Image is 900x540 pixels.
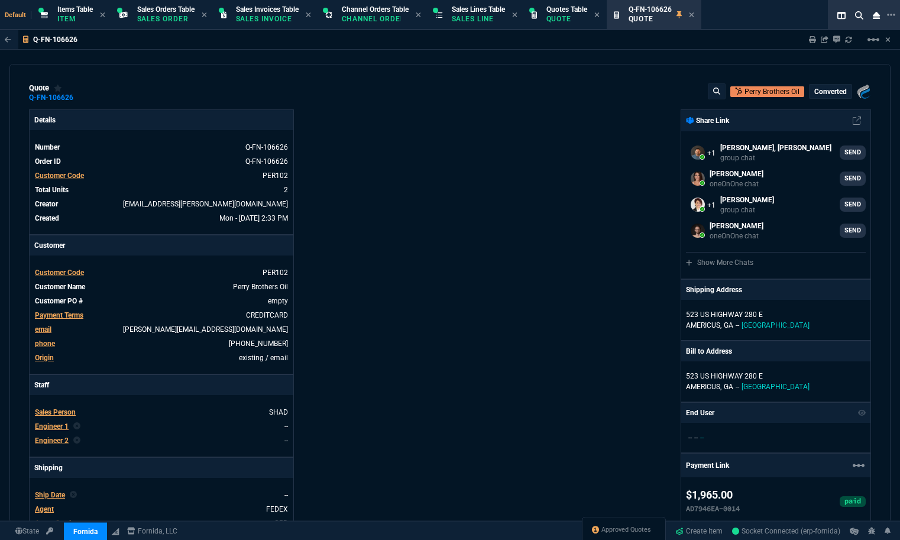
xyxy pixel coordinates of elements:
a: empty [268,297,288,305]
p: [PERSON_NAME], [PERSON_NAME] [720,143,831,153]
a: Origin [35,354,54,362]
span: -- [736,321,739,329]
tr: undefined [34,435,289,447]
nx-icon: Show/Hide End User to Customer [858,408,866,418]
span: See Marketplace Order [245,143,288,151]
a: Create Item [671,522,727,540]
a: fiona.rossi@fornida.com [686,167,866,190]
p: End User [686,408,714,418]
mat-icon: Example home icon [866,33,880,47]
nx-icon: Back to Table [5,35,11,44]
span: AMERICUS, [686,383,721,391]
nx-icon: Split Panels [833,8,850,22]
span: Customer Code [35,172,84,180]
tr: (229) 924-0306 [34,338,289,350]
span: Ship Date [35,491,65,499]
span: -- [688,434,692,442]
span: PER102 [263,269,288,277]
a: -- [284,422,288,431]
p: [PERSON_NAME] [720,195,774,205]
span: Q-FN-106626 [629,5,672,14]
p: converted [814,87,847,96]
span: seti.shadab@fornida.com [123,200,288,208]
nx-icon: Close Tab [689,11,694,20]
tr: undefined [34,489,289,501]
a: API TOKEN [43,526,57,536]
tr: undefined [34,281,289,293]
div: Add to Watchlist [54,83,62,93]
p: Q-FN-106626 [33,35,77,44]
a: msbcCompanyName [124,526,181,536]
span: Number [35,143,60,151]
nx-icon: Clear selected rep [73,421,80,432]
tr: undefined [34,184,289,196]
span: Customer Name [35,283,85,291]
p: Details [30,110,293,130]
tr: jared@perrybrothersoil.com [34,324,289,335]
a: SEND [840,172,866,186]
a: Open Customer in hubSpot [730,86,804,97]
span: Engineer 2 [35,436,69,445]
a: seti.shadab@fornida.com,Brian.Over@fornida.com [686,193,866,216]
nx-icon: Close Tab [306,11,311,20]
tr: undefined [34,406,289,418]
span: Created [35,214,59,222]
a: Hide Workbench [885,35,891,44]
nx-icon: Close Tab [202,11,207,20]
a: carlos.ocampo@fornida.com,fiona.rossi@fornida.com [686,141,866,164]
tr: See Marketplace Order [34,156,289,167]
a: SEND [840,198,866,212]
p: AD7946EA-0014 [686,503,740,514]
span: Customer PO # [35,297,83,305]
a: Brian.Over@fornida.com [686,219,866,242]
p: oneOnOne chat [710,179,763,189]
p: Sales Line [452,14,505,24]
span: Order ID [35,157,61,166]
p: [PERSON_NAME] [710,221,763,231]
a: (229) 924-0306 [229,339,288,348]
a: Perry Brothers Oil [233,283,288,291]
a: [PERSON_NAME][EMAIL_ADDRESS][DOMAIN_NAME] [123,325,288,334]
span: Sales Orders Table [137,5,195,14]
span: Sales Person [35,408,76,416]
a: SEND [840,224,866,238]
span: existing / email [239,354,288,362]
a: -- [284,436,288,445]
div: quote [29,83,62,93]
tr: undefined [34,503,289,515]
p: Shipping Address [686,284,742,295]
span: Sales Invoices Table [236,5,299,14]
a: Show More Chats [686,258,753,267]
a: Global State [12,526,43,536]
p: Staff [30,375,293,395]
span: AMERICUS, [686,321,721,329]
span: GA [724,383,733,391]
tr: undefined [34,421,289,432]
p: group chat [720,153,831,163]
span: Sales Lines Table [452,5,505,14]
p: Item [57,14,93,24]
span: 2025-08-11T14:33:02.313Z [219,214,288,222]
p: Bill to Address [686,346,732,357]
p: Customer [30,235,293,256]
p: Share Link [686,115,729,126]
nx-icon: Search [850,8,868,22]
a: Q-FN-106626 [29,97,73,99]
span: [GEOGRAPHIC_DATA] [742,321,810,329]
span: Engineer 1 [35,422,69,431]
mat-icon: Example home icon [852,458,866,473]
tr: undefined [34,295,289,307]
span: [GEOGRAPHIC_DATA] [742,383,810,391]
span: Items Table [57,5,93,14]
span: -- [694,434,698,442]
span: Creator [35,200,58,208]
a: CREDITCARD [246,311,288,319]
span: Channel Orders Table [342,5,409,14]
span: Agent [35,505,54,513]
p: Perry Brothers Oil [744,86,799,97]
nx-icon: Close Tab [512,11,517,20]
p: Quote [629,14,672,24]
tr: See Marketplace Order [34,141,289,153]
p: Sales Order [137,14,195,24]
p: 523 US HIGHWAY 280 E [686,371,866,381]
